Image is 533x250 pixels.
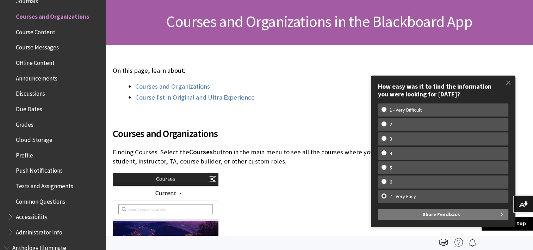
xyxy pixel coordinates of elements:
w-span: 4 [382,150,400,156]
w-span: 5 [382,165,400,171]
span: Grades [16,119,33,128]
span: Push Notifications [16,165,63,174]
p: Finding Courses. Select the button in the main menu to see all the courses where you're enrolled ... [113,148,422,166]
span: Cloud Storage [16,134,52,143]
w-span: 3 [382,136,400,142]
span: Share Feedback [423,209,460,220]
span: Administrator Info [16,226,62,236]
w-span: 1 - Very Difficult [382,107,430,113]
w-span: 7 - Very Easy [382,194,424,200]
span: Courses and Organizations [16,11,89,20]
span: Due Dates [16,103,42,113]
span: Offline Content [16,57,55,66]
a: Course list in Original and Ultra Experience [135,93,255,102]
span: Tests and Assignments [16,180,73,190]
span: Course Messages [16,42,59,51]
span: Accessibility [16,211,48,221]
img: Follow this page [468,238,477,246]
div: How easy was it to find the information you were looking for [DATE]? [378,83,508,98]
span: Courses and Organizations in the Blackboard App [166,12,472,31]
w-span: 2 [382,121,400,127]
span: Profile [16,149,33,159]
w-span: 6 [382,179,400,185]
span: Discussions [16,88,45,97]
button: Share Feedback [378,209,508,220]
a: Courses and Organizations [135,82,210,91]
span: Course Content [16,26,55,36]
p: On this page, learn about: [113,66,422,75]
span: Courses and Organizations [113,126,422,141]
img: More help [454,238,463,246]
span: Announcements [16,72,57,82]
img: Print [439,238,448,246]
span: Courses [189,148,213,156]
span: Common Questions [16,196,65,205]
